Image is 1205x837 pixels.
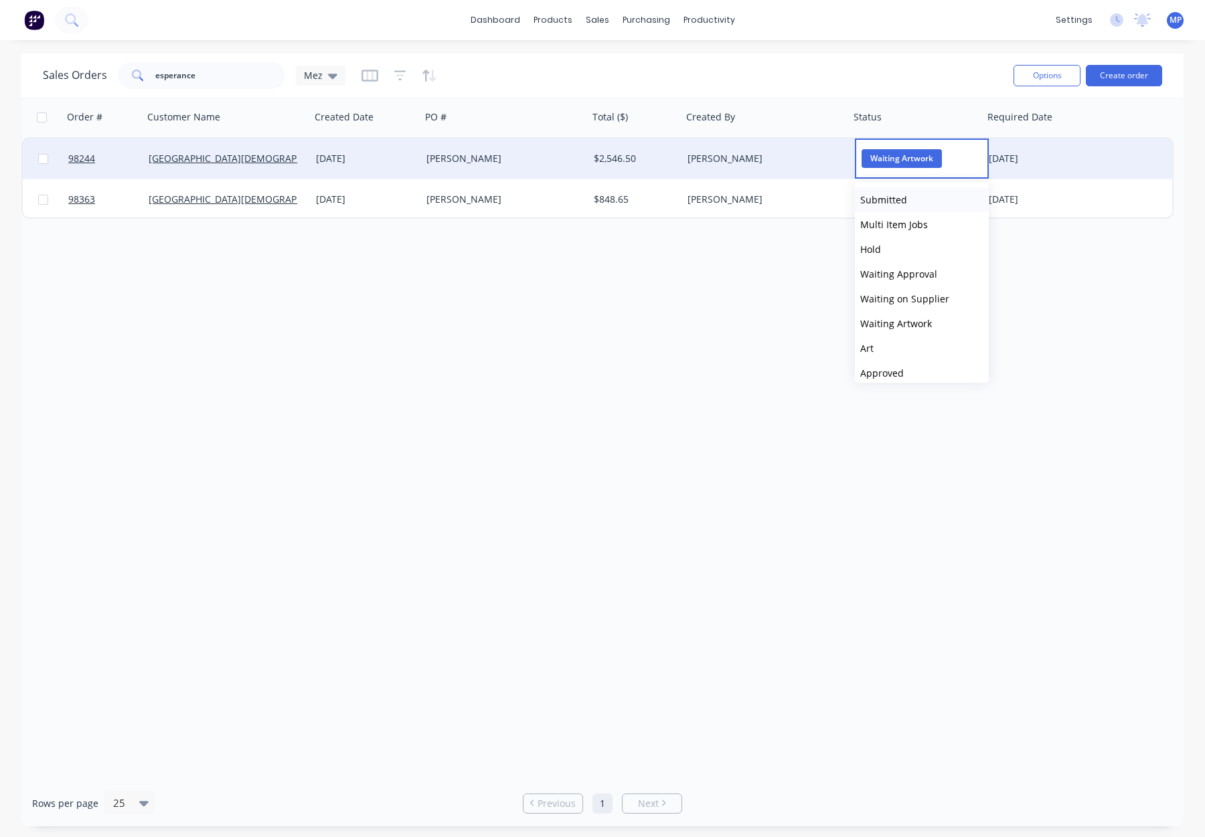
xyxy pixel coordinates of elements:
[594,193,673,206] div: $848.65
[426,152,575,165] div: [PERSON_NAME]
[464,10,527,30] a: dashboard
[67,110,102,124] div: Order #
[854,110,882,124] div: Status
[860,367,904,379] span: Approved
[860,243,881,256] span: Hold
[677,10,742,30] div: productivity
[68,138,149,179] a: 98244
[638,797,659,810] span: Next
[32,797,98,810] span: Rows per page
[855,212,989,237] button: Multi Item Jobs
[860,218,928,231] span: Multi Item Jobs
[147,110,220,124] div: Customer Name
[592,794,613,814] a: Page 1 is your current page
[538,797,576,810] span: Previous
[1014,65,1080,86] button: Options
[688,152,836,165] div: [PERSON_NAME]
[579,10,616,30] div: sales
[860,193,907,206] span: Submitted
[860,342,874,355] span: Art
[623,797,681,810] a: Next page
[149,152,342,165] a: [GEOGRAPHIC_DATA][DEMOGRAPHIC_DATA]
[860,292,949,305] span: Waiting on Supplier
[149,193,342,205] a: [GEOGRAPHIC_DATA][DEMOGRAPHIC_DATA]
[989,193,1095,206] div: [DATE]
[594,152,673,165] div: $2,546.50
[855,187,989,212] button: Submitted
[989,152,1095,165] div: [DATE]
[68,152,95,165] span: 98244
[1170,14,1182,26] span: MP
[1049,10,1099,30] div: settings
[527,10,579,30] div: products
[426,193,575,206] div: [PERSON_NAME]
[24,10,44,30] img: Factory
[855,262,989,286] button: Waiting Approval
[860,317,932,330] span: Waiting Artwork
[43,69,107,82] h1: Sales Orders
[592,110,628,124] div: Total ($)
[616,10,677,30] div: purchasing
[860,268,937,280] span: Waiting Approval
[688,193,836,206] div: [PERSON_NAME]
[316,193,416,206] div: [DATE]
[316,152,416,165] div: [DATE]
[517,794,688,814] ul: Pagination
[68,179,149,219] a: 98363
[155,62,286,89] input: Search...
[855,237,989,262] button: Hold
[304,68,323,82] span: Mez
[855,336,989,361] button: Art
[862,149,942,167] span: Waiting Artwork
[855,311,989,336] button: Waiting Artwork
[1086,65,1162,86] button: Create order
[425,110,447,124] div: PO #
[855,361,989,385] button: Approved
[987,110,1052,124] div: Required Date
[68,193,95,206] span: 98363
[315,110,374,124] div: Created Date
[855,286,989,311] button: Waiting on Supplier
[524,797,582,810] a: Previous page
[686,110,735,124] div: Created By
